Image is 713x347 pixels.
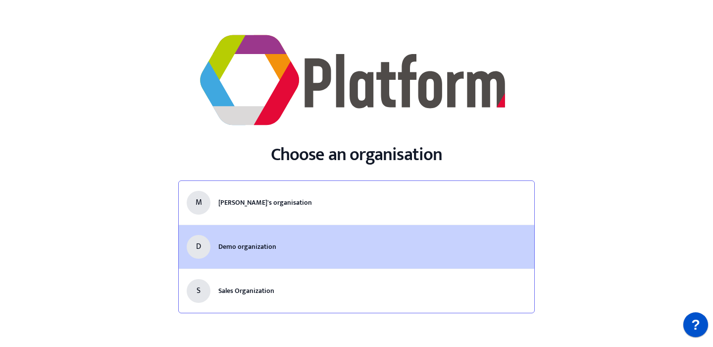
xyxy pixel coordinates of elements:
span: Sales Organization [218,285,274,296]
span: S [197,285,201,297]
iframe: JSD widget [678,307,713,347]
span: D [196,241,201,253]
span: [PERSON_NAME]'s organisation [218,197,312,208]
span: Demo organization [218,241,276,252]
h1: Choose an organisation [271,145,442,165]
span: M [196,197,202,209]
